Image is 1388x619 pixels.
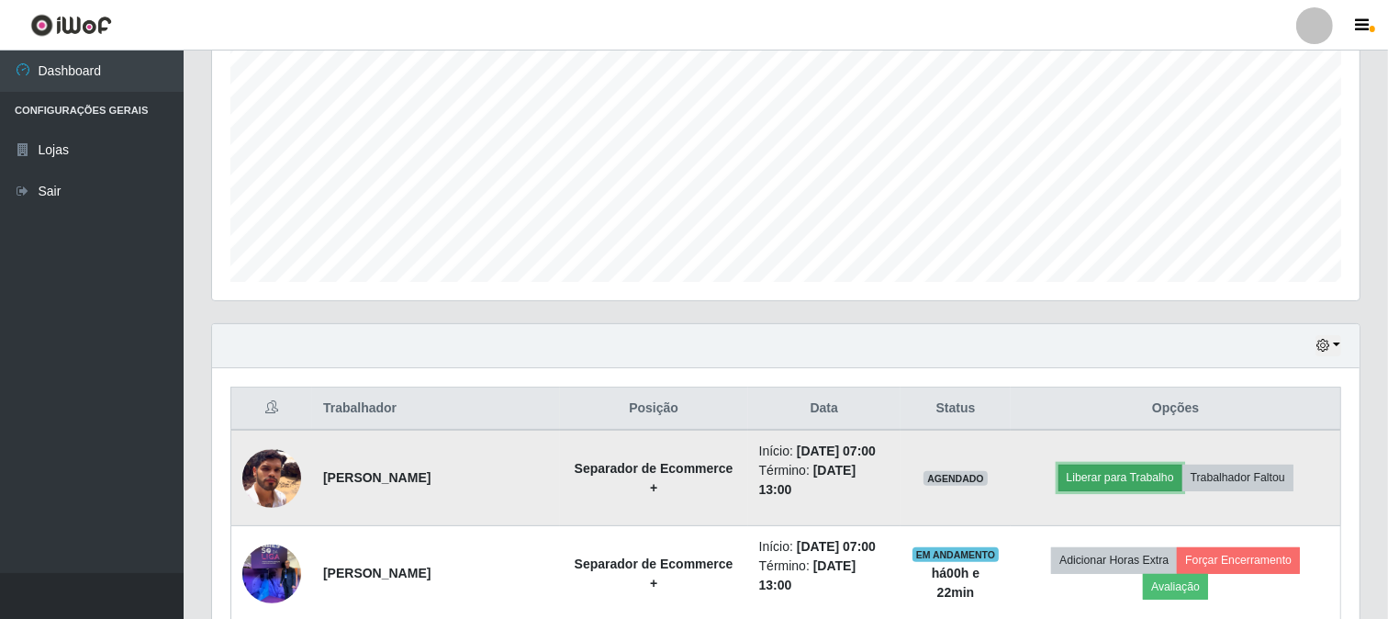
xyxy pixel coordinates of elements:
img: 1734717801679.jpeg [242,449,301,508]
th: Data [748,388,901,431]
li: Início: [759,537,890,557]
strong: [PERSON_NAME] [323,566,431,580]
li: Início: [759,442,890,461]
th: Trabalhador [312,388,560,431]
button: Trabalhador Faltou [1182,465,1293,490]
th: Opções [1011,388,1340,431]
strong: Separador de Ecommerce + [575,461,733,495]
img: CoreUI Logo [30,14,112,37]
button: Adicionar Horas Extra [1051,547,1177,573]
button: Liberar para Trabalho [1058,465,1182,490]
strong: Separador de Ecommerce + [575,557,733,591]
strong: [PERSON_NAME] [323,470,431,485]
span: AGENDADO [923,471,988,486]
li: Término: [759,557,890,595]
strong: há 00 h e 22 min [932,566,979,600]
button: Forçar Encerramento [1177,547,1300,573]
li: Término: [759,461,890,500]
img: 1757350005231.jpeg [242,535,301,613]
span: EM ANDAMENTO [912,547,1000,562]
button: Avaliação [1143,574,1208,600]
time: [DATE] 07:00 [797,444,876,458]
th: Status [901,388,1011,431]
th: Posição [560,388,748,431]
time: [DATE] 07:00 [797,539,876,554]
